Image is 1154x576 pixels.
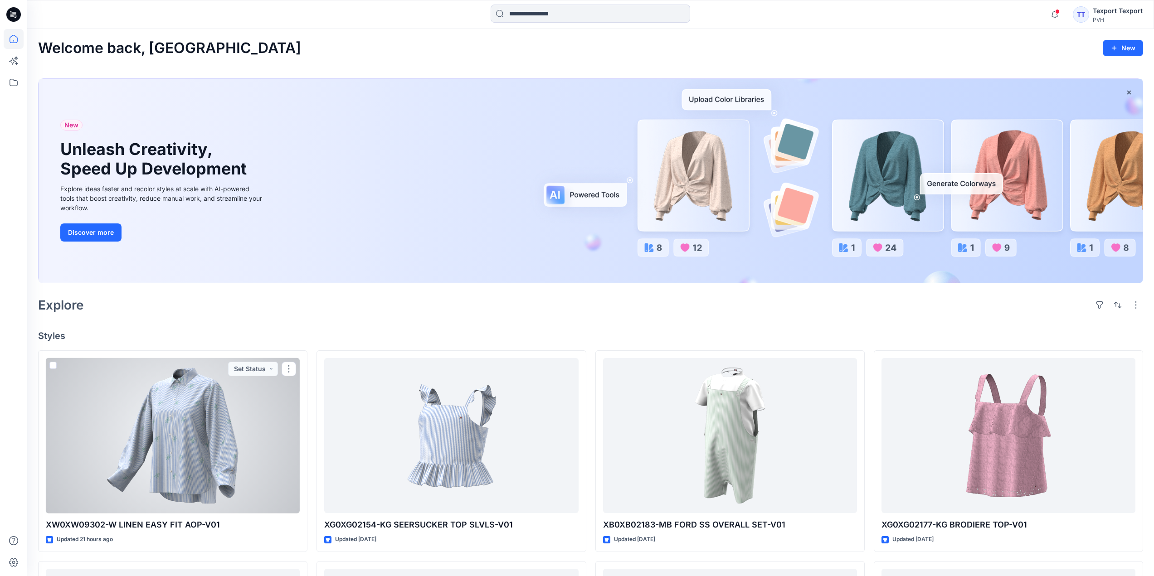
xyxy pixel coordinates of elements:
[1103,40,1143,56] button: New
[60,184,264,213] div: Explore ideas faster and recolor styles at scale with AI-powered tools that boost creativity, red...
[46,358,300,513] a: XW0XW09302-W LINEN EASY FIT AOP-V01
[1093,16,1143,23] div: PVH
[603,358,857,513] a: XB0XB02183-MB FORD SS OVERALL SET-V01
[892,535,934,544] p: Updated [DATE]
[614,535,655,544] p: Updated [DATE]
[38,40,301,57] h2: Welcome back, [GEOGRAPHIC_DATA]
[38,330,1143,341] h4: Styles
[57,535,113,544] p: Updated 21 hours ago
[60,140,251,179] h1: Unleash Creativity, Speed Up Development
[60,223,122,242] button: Discover more
[1093,5,1143,16] div: Texport Texport
[324,358,578,513] a: XG0XG02154-KG SEERSUCKER TOP SLVLS-V01
[324,518,578,531] p: XG0XG02154-KG SEERSUCKER TOP SLVLS-V01
[881,358,1135,513] a: XG0XG02177-KG BRODIERE TOP-V01
[38,298,84,312] h2: Explore
[881,518,1135,531] p: XG0XG02177-KG BRODIERE TOP-V01
[1073,6,1089,23] div: TT
[603,518,857,531] p: XB0XB02183-MB FORD SS OVERALL SET-V01
[46,518,300,531] p: XW0XW09302-W LINEN EASY FIT AOP-V01
[60,223,264,242] a: Discover more
[64,120,78,131] span: New
[335,535,376,544] p: Updated [DATE]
